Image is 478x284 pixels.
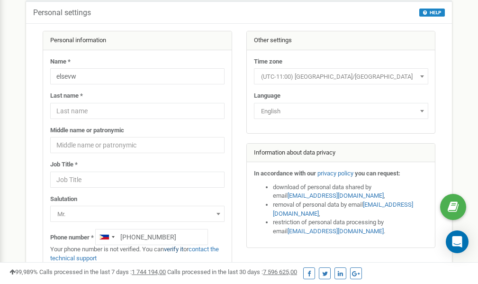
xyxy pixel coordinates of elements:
[39,268,166,275] span: Calls processed in the last 7 days :
[96,229,117,245] div: Telephone country code
[247,31,435,50] div: Other settings
[254,68,428,84] span: (UTC-11:00) Pacific/Midway
[50,206,225,222] span: Mr.
[355,170,400,177] strong: you can request:
[50,68,225,84] input: Name
[50,172,225,188] input: Job Title
[43,31,232,50] div: Personal information
[50,160,78,169] label: Job Title *
[50,126,124,135] label: Middle name or patronymic
[273,218,428,236] li: restriction of personal data processing by email .
[254,103,428,119] span: English
[167,268,297,275] span: Calls processed in the last 30 days :
[50,92,83,101] label: Last name *
[50,137,225,153] input: Middle name or patronymic
[164,246,183,253] a: verify it
[273,201,413,217] a: [EMAIL_ADDRESS][DOMAIN_NAME]
[254,170,316,177] strong: In accordance with our
[254,92,280,101] label: Language
[254,57,282,66] label: Time zone
[9,268,38,275] span: 99,989%
[132,268,166,275] u: 1 744 194,00
[263,268,297,275] u: 7 596 625,00
[273,183,428,201] li: download of personal data shared by email ,
[288,228,384,235] a: [EMAIL_ADDRESS][DOMAIN_NAME]
[50,57,71,66] label: Name *
[50,245,225,263] p: Your phone number is not verified. You can or
[95,229,208,245] input: +1-800-555-55-55
[54,208,221,221] span: Mr.
[50,103,225,119] input: Last name
[288,192,384,199] a: [EMAIL_ADDRESS][DOMAIN_NAME]
[33,9,91,17] h5: Personal settings
[50,233,94,242] label: Phone number *
[419,9,445,17] button: HELP
[257,70,425,83] span: (UTC-11:00) Pacific/Midway
[50,195,77,204] label: Salutation
[50,246,219,262] a: contact the technical support
[247,144,435,163] div: Information about data privacy
[273,201,428,218] li: removal of personal data by email ,
[257,105,425,118] span: English
[317,170,353,177] a: privacy policy
[446,230,469,253] div: Open Intercom Messenger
